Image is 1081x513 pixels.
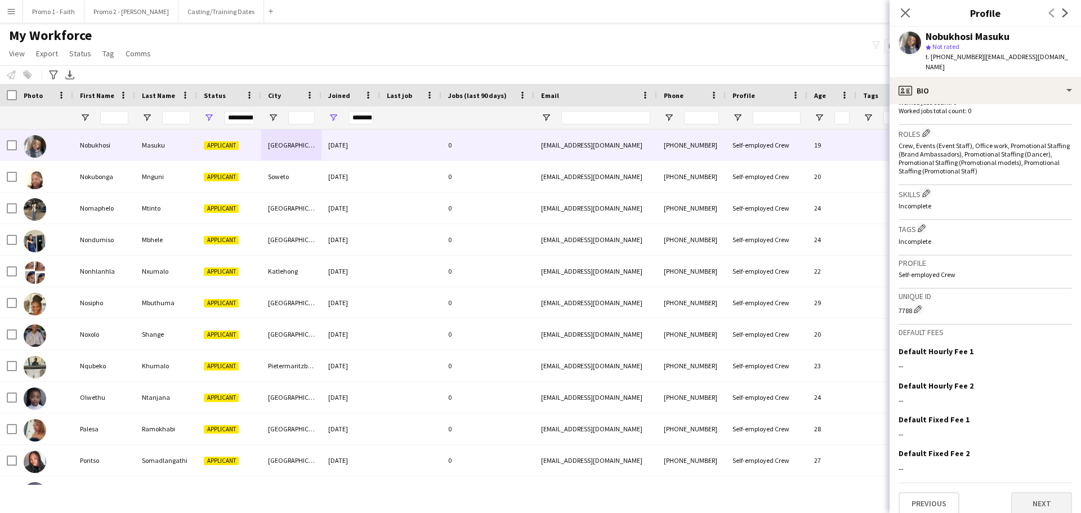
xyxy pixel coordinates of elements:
span: Last Name [142,91,175,100]
div: 0 [441,350,534,381]
div: 20 [807,161,856,192]
div: Self-employed Crew [726,382,807,413]
div: [DATE] [321,319,380,350]
div: 29 [807,287,856,318]
div: Nosipho [73,287,135,318]
div: 0 [441,256,534,287]
button: Open Filter Menu [268,113,278,123]
div: [EMAIL_ADDRESS][DOMAIN_NAME] [534,382,657,413]
h3: Roles [899,127,1072,139]
div: Self-employed Crew [726,350,807,381]
div: [GEOGRAPHIC_DATA] [261,445,321,476]
input: Tags Filter Input [883,111,901,124]
div: 24 [807,382,856,413]
div: [DATE] [321,224,380,255]
div: Self-employed Crew [726,287,807,318]
span: Applicant [204,267,239,276]
span: Tag [102,48,114,59]
div: Realeboga [73,476,135,507]
div: Pontso [73,445,135,476]
button: Open Filter Menu [80,113,90,123]
div: [PHONE_NUMBER] [657,193,726,224]
div: [PHONE_NUMBER] [657,476,726,507]
input: First Name Filter Input [100,111,128,124]
input: Last Name Filter Input [162,111,190,124]
div: Olwethu [73,382,135,413]
div: 0 [441,161,534,192]
div: [PHONE_NUMBER] [657,382,726,413]
div: Nxumalo [135,256,197,287]
span: Last job [387,91,412,100]
span: Applicant [204,425,239,434]
div: [DATE] [321,413,380,444]
div: Bio [890,77,1081,104]
button: Open Filter Menu [204,113,214,123]
div: Nokubonga [73,161,135,192]
div: [EMAIL_ADDRESS][DOMAIN_NAME] [534,161,657,192]
div: [EMAIL_ADDRESS][DOMAIN_NAME] [534,350,657,381]
div: Nobukhosi [73,130,135,160]
input: Email Filter Input [561,111,650,124]
div: [GEOGRAPHIC_DATA] [261,224,321,255]
div: [DATE] [321,256,380,287]
div: -- [899,361,1072,371]
div: [DATE] [321,130,380,160]
input: Date Filter Input [349,111,373,124]
div: [PHONE_NUMBER] [657,319,726,350]
span: Applicant [204,204,239,213]
div: [GEOGRAPHIC_DATA] [261,413,321,444]
span: Status [69,48,91,59]
div: [EMAIL_ADDRESS][DOMAIN_NAME] [534,319,657,350]
div: 22 [807,256,856,287]
div: [EMAIL_ADDRESS][DOMAIN_NAME] [534,413,657,444]
span: Email [541,91,559,100]
span: Not rated [932,42,959,51]
h3: Tags [899,222,1072,234]
span: Crew, Events (Event Staff), Office work, Promotional Staffing (Brand Ambassadors), Promotional St... [899,141,1070,175]
h3: Default Fixed Fee 1 [899,414,970,425]
h3: Profile [890,6,1081,20]
img: Realeboga Selala [24,482,46,505]
button: Open Filter Menu [541,113,551,123]
div: [EMAIL_ADDRESS][DOMAIN_NAME] [534,256,657,287]
div: Self-employed Crew [726,445,807,476]
input: Phone Filter Input [684,111,719,124]
div: Self-employed Crew [726,476,807,507]
img: Nosipho Mbuthuma [24,293,46,315]
div: [PHONE_NUMBER] [657,445,726,476]
app-action-btn: Export XLSX [63,68,77,82]
span: Export [36,48,58,59]
h3: Unique ID [899,291,1072,301]
div: [PHONE_NUMBER] [657,350,726,381]
img: Nokubonga Mnguni [24,167,46,189]
div: Nomaphelo [73,193,135,224]
a: Comms [121,46,155,61]
a: Tag [98,46,119,61]
button: Open Filter Menu [142,113,152,123]
div: Nonhlanhla [73,256,135,287]
button: Promo 1 - Faith [23,1,84,23]
div: [GEOGRAPHIC_DATA] [261,382,321,413]
div: Soweto [261,161,321,192]
h3: Skills [899,188,1072,199]
span: View [9,48,25,59]
img: Nomaphelo Mtinto [24,198,46,221]
img: Nobukhosi Masuku [24,135,46,158]
div: 0 [441,287,534,318]
div: [DATE] [321,382,380,413]
div: 0 [441,382,534,413]
div: Katlehong [261,256,321,287]
div: Self-employed Crew [726,161,807,192]
div: [PHONE_NUMBER] [657,256,726,287]
div: Self-employed Crew [726,413,807,444]
div: 0 [441,413,534,444]
div: [GEOGRAPHIC_DATA] [261,193,321,224]
p: Incomplete [899,202,1072,210]
div: Mtinto [135,193,197,224]
button: Everyone11,285 [885,39,944,53]
button: Open Filter Menu [863,113,873,123]
span: t. [PHONE_NUMBER] [926,52,984,61]
button: Open Filter Menu [328,113,338,123]
div: [GEOGRAPHIC_DATA] [261,287,321,318]
input: Profile Filter Input [753,111,801,124]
